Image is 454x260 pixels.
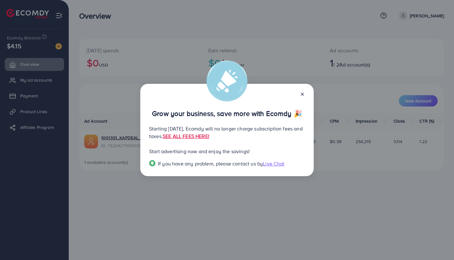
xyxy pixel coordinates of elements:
[263,160,284,167] span: Live Chat
[207,61,247,101] img: alert
[149,160,155,166] img: Popup guide
[149,147,305,155] p: Start advertising now and enjoy the savings!
[158,160,263,167] span: If you have any problem, please contact us by
[149,110,305,117] p: Grow your business, save more with Ecomdy 🎉
[163,133,209,140] a: SEE ALL FEES HERE!
[149,125,305,140] p: Starting [DATE], Ecomdy will no longer charge subscription fees and taxes.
